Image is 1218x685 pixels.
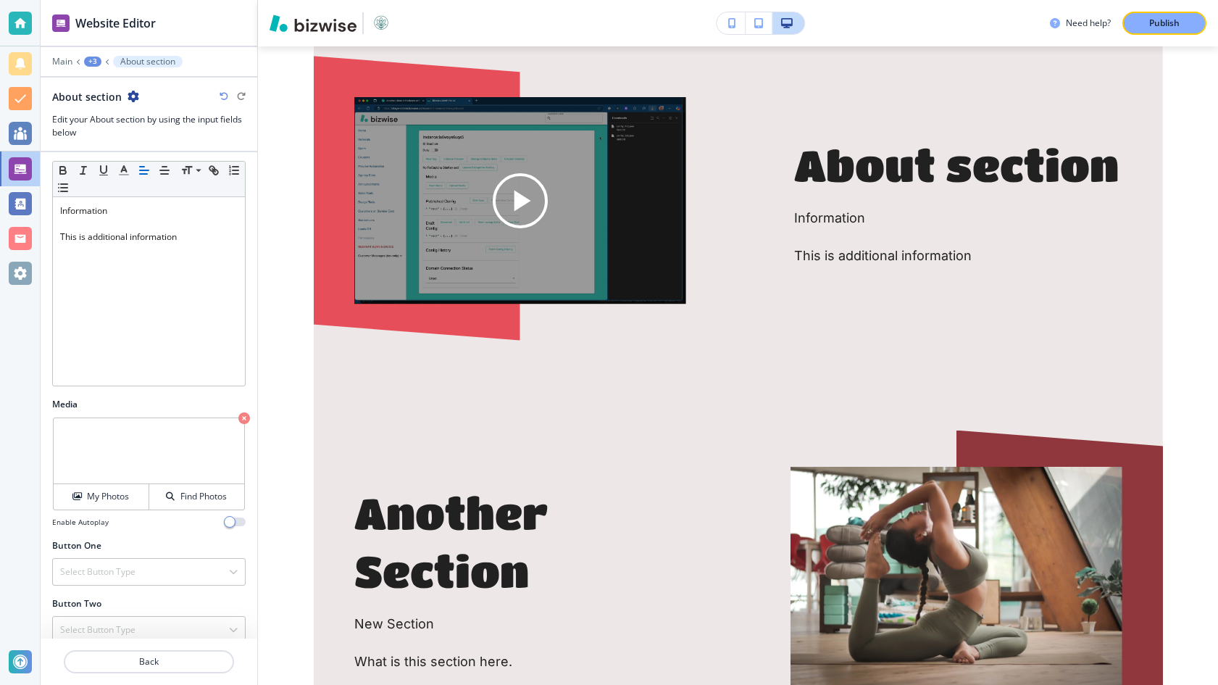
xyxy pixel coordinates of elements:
div: Play button for video with title: <p>About section</p> [354,97,686,304]
h4: Enable Autoplay [52,517,109,528]
p: About section [120,57,175,67]
button: Back [64,650,234,673]
h2: About section [52,89,122,104]
img: Bizwise Logo [270,14,356,32]
p: About section [794,136,1119,194]
h3: Edit your About section by using the input fields below [52,113,246,139]
p: New Section [354,614,686,633]
h4: My Photos [87,490,129,503]
h4: Select Button Type [60,623,135,636]
img: Your Logo [370,12,393,35]
h2: Website Editor [75,14,156,32]
p: Another Section [354,484,686,600]
p: Information [60,204,238,217]
p: This is additional information [794,246,1119,265]
h2: Media [52,398,246,411]
button: About section [113,56,183,67]
p: This is additional information [60,231,238,244]
p: What is this section here. [354,652,686,671]
button: Main [52,57,72,67]
button: Publish [1122,12,1206,35]
h3: Need help? [1066,17,1111,30]
p: Information [794,209,1119,228]
h2: Button Two [52,597,101,610]
img: editor icon [52,14,70,32]
p: Publish [1149,17,1180,30]
div: My PhotosFind Photos [52,417,246,511]
h2: Button One [52,539,101,552]
h4: Select Button Type [60,565,135,578]
p: Back [65,655,233,668]
button: Find Photos [149,484,244,510]
button: My Photos [54,484,149,510]
button: +3 [84,57,101,67]
h4: Find Photos [180,490,227,503]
